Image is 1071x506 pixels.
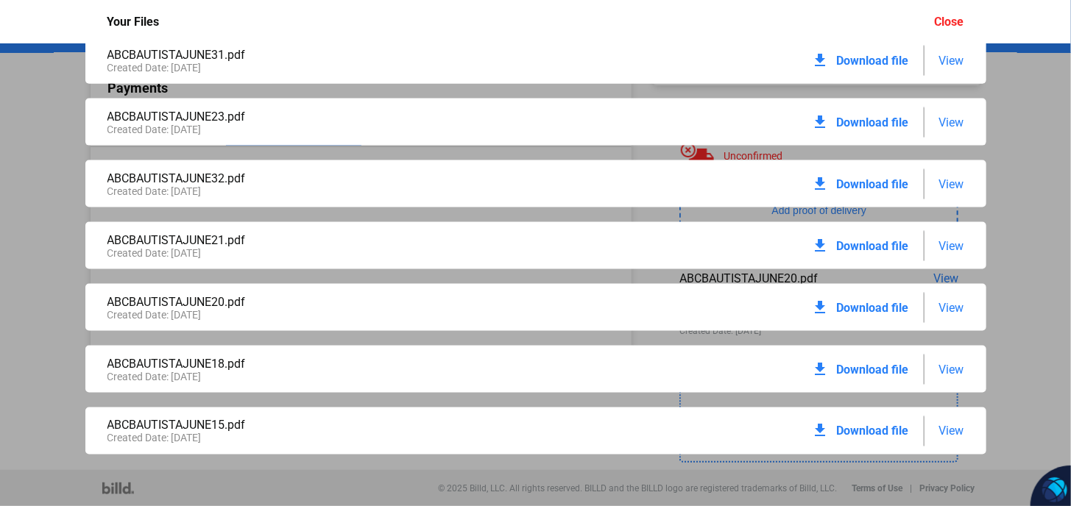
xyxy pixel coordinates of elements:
mat-icon: download [812,51,830,69]
div: Created Date: [DATE] [107,309,536,321]
mat-icon: download [812,237,830,254]
span: View [939,115,964,129]
span: View [939,363,964,377]
div: Close [935,15,964,29]
span: Download file [837,177,909,191]
div: Created Date: [DATE] [107,124,536,135]
div: Created Date: [DATE] [107,432,536,444]
div: Your Files [107,15,160,29]
div: ABCBAUTISTAJUNE31.pdf [107,48,536,62]
div: ABCBAUTISTAJUNE23.pdf [107,110,536,124]
span: Download file [837,301,909,315]
div: ABCBAUTISTAJUNE20.pdf [107,295,536,309]
div: Created Date: [DATE] [107,185,536,197]
span: View [939,239,964,253]
div: ABCBAUTISTAJUNE15.pdf [107,418,536,432]
span: Download file [837,54,909,68]
span: View [939,301,964,315]
span: Download file [837,115,909,129]
mat-icon: download [812,422,830,440]
mat-icon: download [812,175,830,193]
div: ABCBAUTISTAJUNE18.pdf [107,357,536,371]
div: ABCBAUTISTAJUNE21.pdf [107,233,536,247]
span: Download file [837,363,909,377]
span: View [939,54,964,68]
mat-icon: download [812,113,830,131]
mat-icon: download [812,360,830,378]
span: View [939,177,964,191]
span: Download file [837,239,909,253]
div: Created Date: [DATE] [107,247,536,259]
div: Created Date: [DATE] [107,371,536,382]
div: Created Date: [DATE] [107,62,536,74]
div: ABCBAUTISTAJUNE32.pdf [107,171,536,185]
span: View [939,424,964,438]
mat-icon: download [812,299,830,316]
span: Download file [837,424,909,438]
